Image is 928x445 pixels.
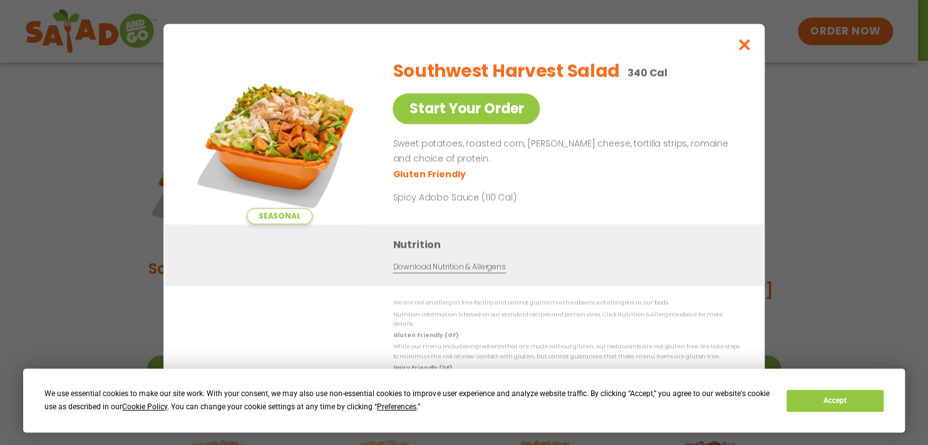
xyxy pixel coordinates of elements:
[786,390,883,412] button: Accept
[122,402,167,411] span: Cookie Policy
[627,65,668,81] p: 340 Cal
[393,93,540,124] a: Start Your Order
[377,402,416,411] span: Preferences
[393,310,740,330] p: Nutrition information is based on our standard recipes and portion sizes. Click Nutrition & Aller...
[23,369,905,432] div: Cookie Consent Prompt
[393,332,458,339] strong: Gluten Friendly (GF)
[393,298,740,308] p: We are not an allergen free facility and cannot guarantee the absence of allergens in our foods.
[44,387,771,414] div: We use essential cookies to make our site work. With your consent, we may also use non-essential ...
[393,191,624,204] p: Spicy Adobo Sauce (110 Cal)
[393,342,740,362] p: While our menu includes ingredients that are made without gluten, our restaurants are not gluten ...
[393,237,746,253] h3: Nutrition
[192,49,367,224] img: Featured product photo for Southwest Harvest Salad
[247,208,312,224] span: Seasonal
[393,364,451,372] strong: Dairy Friendly (DF)
[393,261,505,273] a: Download Nutrition & Allergens
[724,24,765,66] button: Close modal
[393,137,735,167] p: Sweet potatoes, roasted corn, [PERSON_NAME] cheese, tortilla strips, romaine and choice of protein.
[393,168,467,181] li: Gluten Friendly
[393,58,620,85] h2: Southwest Harvest Salad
